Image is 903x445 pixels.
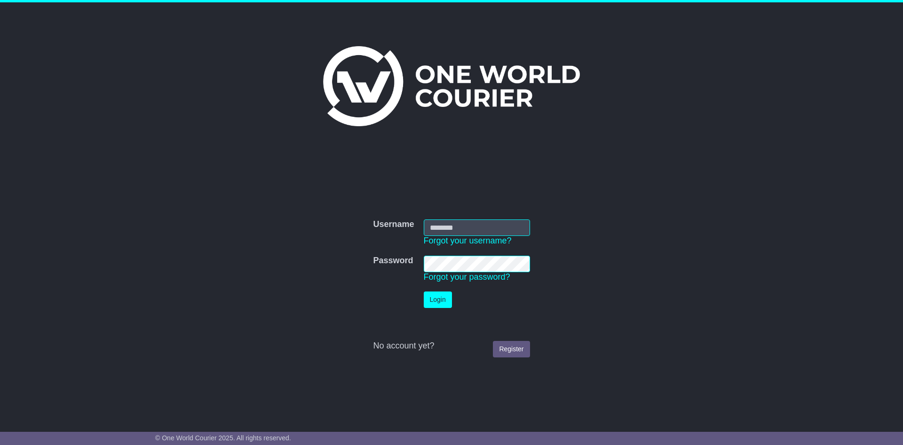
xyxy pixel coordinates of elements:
button: Login [424,291,452,308]
label: Username [373,219,414,230]
img: One World [323,46,580,126]
a: Forgot your username? [424,236,512,245]
a: Forgot your password? [424,272,510,282]
label: Password [373,256,413,266]
div: No account yet? [373,341,530,351]
a: Register [493,341,530,357]
span: © One World Courier 2025. All rights reserved. [155,434,291,442]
